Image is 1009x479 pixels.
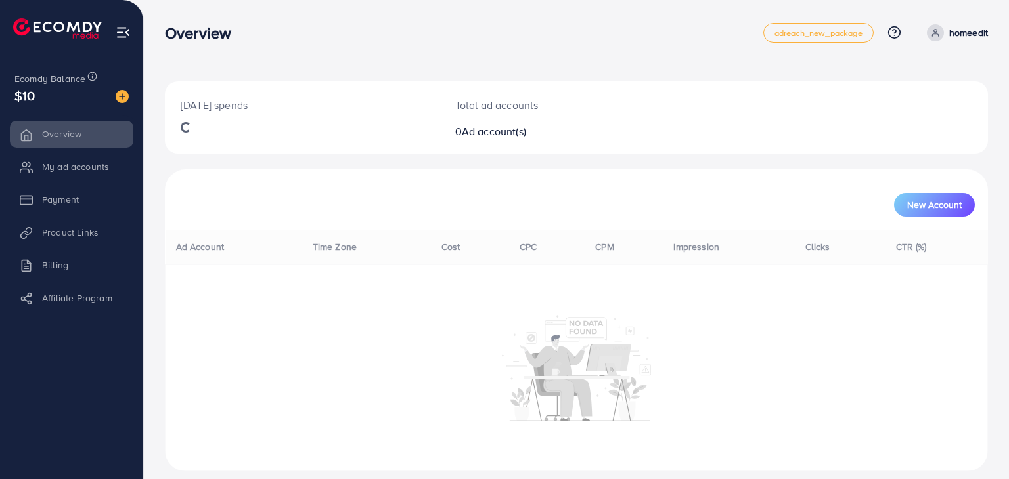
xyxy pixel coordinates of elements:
[181,97,424,113] p: [DATE] spends
[922,24,988,41] a: homeedit
[462,124,526,138] span: Ad account(s)
[165,24,242,43] h3: Overview
[116,90,129,103] img: image
[14,86,35,105] span: $10
[13,18,102,39] img: logo
[116,25,131,40] img: menu
[774,29,863,37] span: adreach_new_package
[455,97,629,113] p: Total ad accounts
[763,23,874,43] a: adreach_new_package
[894,193,975,217] button: New Account
[907,200,962,209] span: New Account
[14,72,85,85] span: Ecomdy Balance
[455,125,629,138] h2: 0
[949,25,988,41] p: homeedit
